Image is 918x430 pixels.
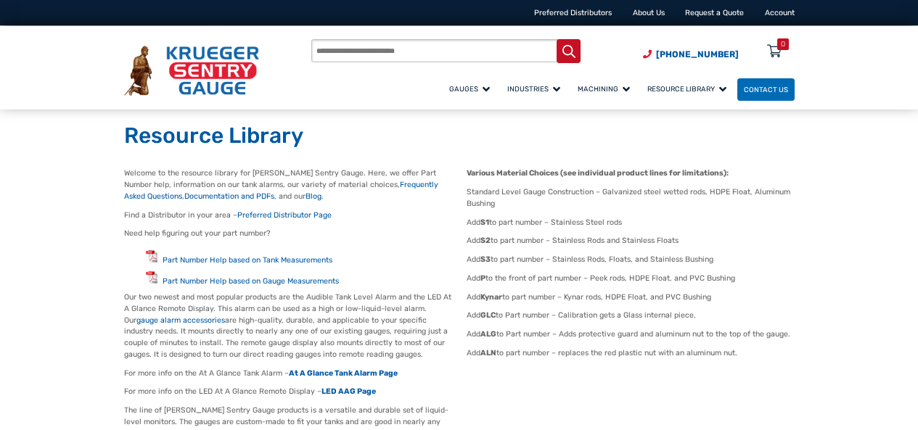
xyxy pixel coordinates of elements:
strong: Various Material Choices (see individual product lines for limitations): [467,168,729,178]
span: Resource Library [647,85,726,93]
a: Account [765,8,795,17]
strong: S3 [480,255,491,264]
p: Add to part number – Stainless Rods and Stainless Floats [467,235,794,247]
span: Machining [578,85,630,93]
p: Add to Part number – Calibration gets a Glass internal piece. [467,310,794,321]
p: Add to Part number – Adds protective guard and aluminum nut to the top of the gauge. [467,328,794,340]
span: [PHONE_NUMBER] [656,49,739,59]
strong: S2 [480,236,491,245]
a: Gauges [443,76,501,102]
strong: P [480,273,485,283]
strong: Kynar [480,292,502,302]
a: LED AAG Page [321,386,376,396]
p: Add to part number – Kynar rods, HDPE Float, and PVC Bushing [467,292,794,303]
p: Find a Distributor in your area – [124,210,451,221]
p: Add to part number – Stainless Rods, Floats, and Stainless Bushing [467,254,794,265]
strong: ALN [480,348,496,357]
a: At A Glance Tank Alarm Page [289,368,398,378]
a: Frequently Asked Questions [124,180,438,201]
a: Request a Quote [685,8,744,17]
a: Documentation and PDFs [184,191,274,201]
span: Industries [507,85,560,93]
a: Machining [571,76,641,102]
strong: ALG [480,329,496,339]
p: For more info on the LED At A Glance Remote Display – [124,386,451,397]
a: Part Number Help based on Tank Measurements [163,255,332,265]
a: Contact Us [737,78,795,101]
div: 0 [781,38,785,50]
p: Welcome to the resource library for [PERSON_NAME] Sentry Gauge. Here, we offer Part Number help, ... [124,168,451,202]
a: Blog [306,191,321,201]
span: Gauges [449,85,490,93]
a: Part Number Help based on Gauge Measurements [163,276,339,286]
span: Contact Us [744,86,788,94]
p: Need help figuring out your part number? [124,228,451,239]
a: gauge alarm accessories [136,315,225,325]
a: Resource Library [641,76,737,102]
a: Industries [501,76,571,102]
strong: GLC [480,310,496,320]
h1: Resource Library [124,123,795,150]
a: Phone Number (920) 434-8860 [643,48,739,61]
strong: S1 [480,218,489,227]
p: Add to part number – Stainless Steel rods [467,217,794,228]
a: Preferred Distributors [534,8,612,17]
img: Krueger Sentry Gauge [124,46,259,96]
a: Preferred Distributor Page [237,210,332,220]
p: Add to part number – replaces the red plastic nut with an aluminum nut. [467,347,794,359]
p: Our two newest and most popular products are the Audible Tank Level Alarm and the LED At A Glance... [124,292,451,360]
p: For more info on the At A Glance Tank Alarm – [124,368,451,379]
p: Standard Level Gauge Construction – Galvanized steel wetted rods, HDPE Float, Aluminum Bushing [467,186,794,210]
a: About Us [633,8,665,17]
p: Add to the front of part number – Peek rods, HDPE Float, and PVC Bushing [467,273,794,284]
